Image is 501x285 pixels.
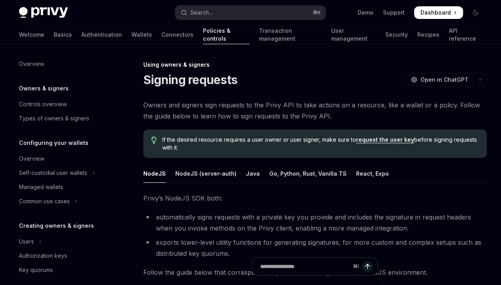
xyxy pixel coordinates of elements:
a: Connectors [161,25,193,44]
div: Key quorums [19,265,53,275]
a: Overview [13,152,114,166]
h5: Creating owners & signers [19,221,94,231]
a: Dashboard [414,6,463,19]
div: Java [246,164,260,183]
span: ⌘ K [313,9,321,16]
div: NodeJS [143,164,166,183]
div: Users [19,237,34,246]
h1: Signing requests [143,73,237,87]
a: Security [385,25,408,44]
a: Basics [54,25,72,44]
svg: Tip [151,137,157,144]
button: Toggle Users section [13,234,114,249]
div: Authorization keys [19,251,67,261]
a: Demo [358,9,373,17]
a: Support [383,9,405,17]
div: React, Expo [356,164,389,183]
h5: Owners & signers [19,84,69,93]
a: Transaction management [259,25,322,44]
img: dark logo [19,7,68,18]
span: Dashboard [420,9,451,17]
a: Authorization keys [13,249,114,263]
button: Send message [362,261,373,272]
a: Controls overview [13,97,114,111]
li: exports lower-level utility functions for generating signatures, for more custom and complex setu... [143,237,487,259]
div: NodeJS (server-auth) [175,164,236,183]
button: Toggle Common use cases section [13,194,114,208]
div: Common use cases [19,197,70,206]
a: Policies & controls [203,25,250,44]
button: Toggle dark mode [469,6,482,19]
div: Search... [190,8,212,17]
div: Managed wallets [19,182,63,192]
a: Types of owners & signers [13,111,114,126]
span: Owners and signers sign requests to the Privy API to take actions on a resource, like a wallet or... [143,99,487,122]
span: Privy’s NodeJS SDK both: [143,193,487,204]
li: automatically signs requests with a private key you provide and includes the signature in request... [143,212,487,234]
div: Self-custodial user wallets [19,168,87,178]
a: User management [331,25,376,44]
a: Welcome [19,25,44,44]
div: Types of owners & signers [19,114,89,123]
div: Go, Python, Rust, Vanilla TS [269,164,347,183]
a: Managed wallets [13,180,114,194]
button: Toggle Self-custodial user wallets section [13,166,114,180]
button: Open in ChatGPT [406,73,473,86]
a: API reference [449,25,482,44]
span: If the desired resource requires a user owner or user signer, make sure to before signing request... [162,136,479,152]
input: Ask a question... [260,258,350,275]
a: Key quorums [13,263,114,277]
div: Using owners & signers [143,61,487,69]
a: Authentication [81,25,122,44]
div: Controls overview [19,99,67,109]
a: Recipes [417,25,439,44]
h5: Configuring your wallets [19,138,88,148]
a: request the user key [356,136,414,143]
div: Overview [19,59,44,69]
button: Open search [175,6,325,20]
a: Overview [13,57,114,71]
span: Open in ChatGPT [420,76,469,84]
a: Wallets [131,25,152,44]
div: Overview [19,154,44,163]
